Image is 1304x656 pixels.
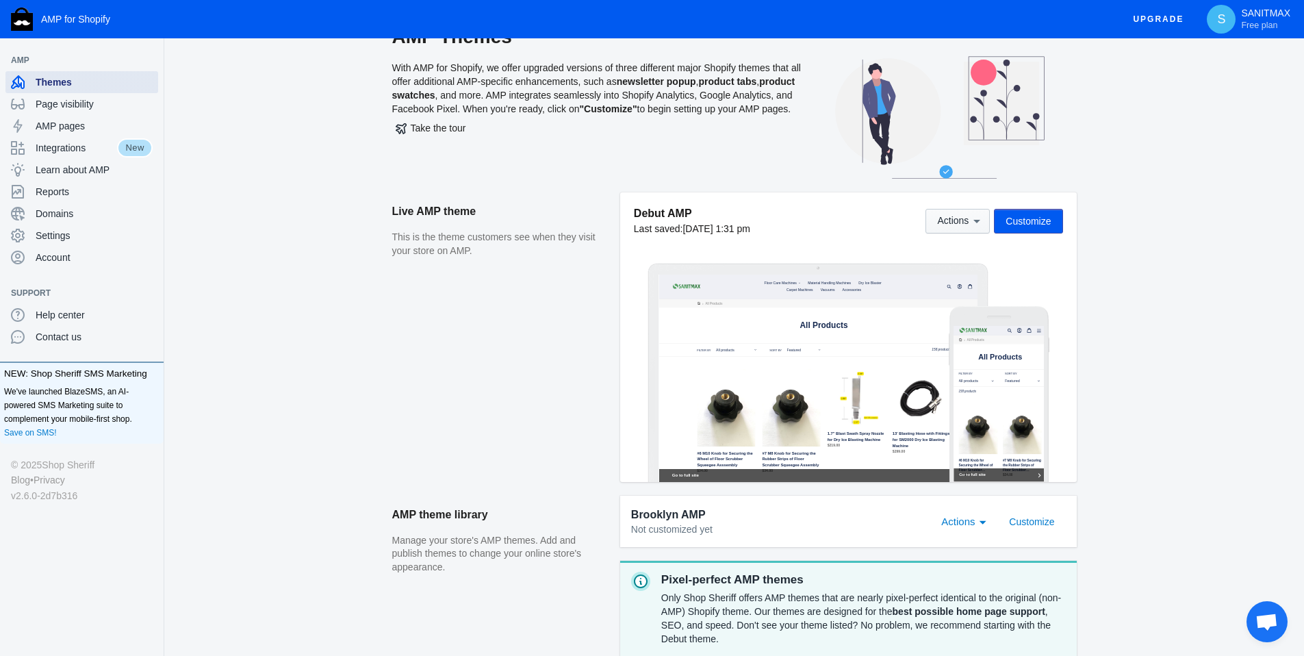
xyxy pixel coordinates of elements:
span: Brooklyn AMP [631,507,706,523]
span: Floor Care Machines [309,21,405,33]
a: Privacy [34,472,65,488]
span: Accessories [539,40,594,53]
label: Sort by [324,218,360,230]
span: Integrations [36,141,117,155]
span: Themes [36,75,153,89]
a: Account [5,247,158,268]
div: v 4.0.25 [38,22,67,33]
span: 158 products [802,217,858,228]
span: All Products [413,138,554,164]
a: Contact us [5,326,158,348]
div: Keywords by Traffic [151,81,231,90]
span: All Products [73,80,201,105]
span: AMP [11,53,139,67]
strong: best possible home page support [893,606,1045,617]
span: [DATE] 1:31 pm [682,223,750,234]
b: "Customize" [579,103,637,114]
span: Customize [1006,216,1051,227]
label: Sort by [151,136,260,148]
mat-select: Actions [941,512,993,529]
div: Domain Overview [52,81,123,90]
div: Domain: [DOMAIN_NAME] [36,36,151,47]
span: Carpet Machines [374,40,452,53]
div: v2.6.0-2d7b316 [11,488,153,503]
button: Upgrade [1122,7,1194,32]
span: Actions [937,216,969,227]
div: Not customized yet [631,523,926,537]
div: Only Shop Sheriff offers AMP themes that are nearly pixel-perfect identical to the original (non-... [661,588,1066,648]
span: Go to full site [38,585,913,603]
img: tab_domain_overview_orange.svg [37,79,48,90]
img: Laptop frame [648,263,989,482]
a: Dry Ice Blaster [580,17,661,37]
span: › [127,79,130,94]
a: Accessories [532,37,601,57]
span: Contact us [36,330,153,344]
span: Reports [36,185,153,199]
img: tab_keywords_by_traffic_grey.svg [136,79,147,90]
a: Home [16,38,25,47]
span: Free plan [1241,20,1277,31]
b: product tabs [698,76,756,87]
span: › [31,36,34,50]
h5: Debut AMP [634,206,750,220]
button: Customize [998,509,1065,534]
a: Save on SMS! [4,426,57,440]
span: Vacuums [474,40,516,53]
label: Filter by [15,136,124,148]
h2: Live AMP theme [392,192,606,231]
span: Help center [36,308,153,322]
span: Learn about AMP [36,163,153,177]
p: Manage your store's AMP themes. Add and publish themes to change your online store's appearance. [392,534,606,575]
a: AMP pages [5,115,158,137]
label: Filter by [112,218,153,230]
span: Customize [1009,516,1054,527]
span: AMP for Shopify [41,14,110,25]
span: Domains [36,207,153,220]
button: Customize [994,209,1062,234]
span: Upgrade [1133,7,1184,31]
a: Shop Sheriff [42,457,94,472]
span: Take the tour [396,123,466,134]
span: 158 products [15,190,66,200]
button: Add a sales channel [139,290,161,296]
span: Support [11,286,139,300]
button: Take the tour [392,116,470,140]
button: Floor Care Machines [303,17,422,37]
span: Settings [36,229,153,242]
a: Material Handling Machines [431,17,571,37]
img: Mobile frame [949,306,1049,482]
a: image [38,26,228,47]
span: All Products [136,79,187,94]
a: Page visibility [5,93,158,115]
img: image [15,4,101,25]
span: New [117,138,153,157]
span: Dry Ice Blaster [587,21,654,33]
span: Page visibility [36,97,153,111]
span: All Products [39,36,90,50]
a: Domains [5,203,158,225]
p: Pixel-perfect AMP themes [661,572,1066,588]
a: Home [113,82,122,91]
button: Add a sales channel [139,58,161,63]
b: newsletter popup [617,76,696,87]
span: Go to full site [15,431,242,450]
div: © 2025 [11,457,153,472]
div: • [11,472,153,488]
div: With AMP for Shopify, we offer upgraded versions of three different major Shopify themes that all... [392,25,803,192]
span: Actions [941,516,975,527]
span: S [1214,12,1228,26]
a: Blog [11,472,30,488]
a: Vacuums [468,37,523,57]
a: Carpet Machines [368,37,459,57]
p: This is the theme customers see when they visit your store on AMP. [392,231,606,257]
span: Account [36,251,153,264]
a: Reports [5,181,158,203]
a: Themes [5,71,158,93]
div: Last saved: [634,222,750,236]
h2: AMP theme library [392,496,606,534]
a: IntegrationsNew [5,137,158,159]
img: website_grey.svg [22,36,33,47]
p: SANITMAX [1241,8,1290,31]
